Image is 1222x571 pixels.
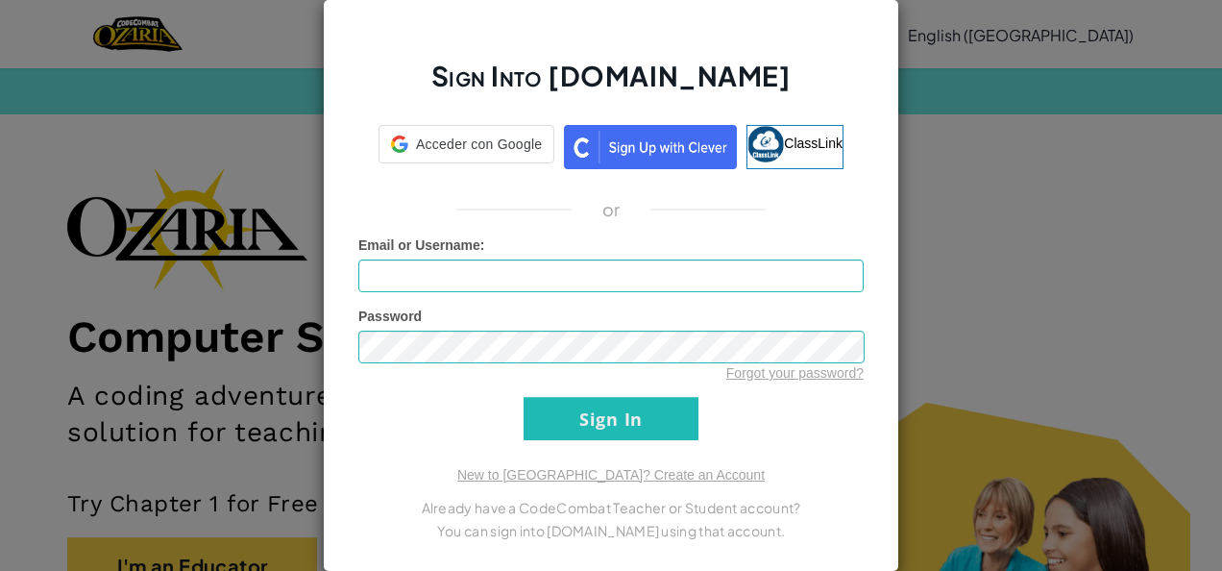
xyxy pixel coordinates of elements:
[726,365,864,381] a: Forgot your password?
[524,397,698,440] input: Sign In
[358,496,864,519] p: Already have a CodeCombat Teacher or Student account?
[564,125,737,169] img: clever_sso_button@2x.png
[379,125,554,163] div: Acceder con Google
[358,58,864,113] h2: Sign Into [DOMAIN_NAME]
[747,126,784,162] img: classlink-logo-small.png
[784,136,843,151] span: ClassLink
[416,135,542,154] span: Acceder con Google
[457,467,765,483] a: New to [GEOGRAPHIC_DATA]? Create an Account
[358,237,480,253] span: Email or Username
[379,125,554,169] a: Acceder con Google
[602,198,621,221] p: or
[358,236,485,255] label: :
[358,309,422,324] span: Password
[358,519,864,542] p: You can sign into [DOMAIN_NAME] using that account.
